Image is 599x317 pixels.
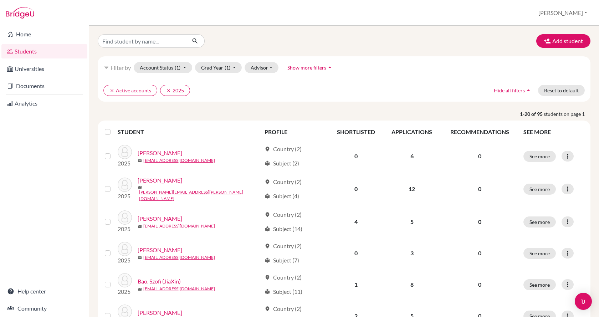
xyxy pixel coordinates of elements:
[109,88,114,93] i: clear
[1,27,87,41] a: Home
[445,185,515,193] p: 0
[265,145,302,153] div: Country (2)
[265,193,270,199] span: local_library
[1,284,87,298] a: Help center
[536,34,590,48] button: Add student
[265,287,302,296] div: Subject (11)
[265,257,270,263] span: local_library
[265,305,302,313] div: Country (2)
[265,242,302,250] div: Country (2)
[383,123,441,140] th: APPLICATIONS
[523,279,556,290] button: See more
[383,140,441,172] td: 6
[1,79,87,93] a: Documents
[118,256,132,265] p: 2025
[329,123,383,140] th: SHORTLISTED
[260,123,329,140] th: PROFILE
[523,184,556,195] button: See more
[265,210,302,219] div: Country (2)
[265,256,299,265] div: Subject (7)
[265,273,302,282] div: Country (2)
[139,189,261,202] a: [PERSON_NAME][EMAIL_ADDRESS][PERSON_NAME][DOMAIN_NAME]
[445,218,515,226] p: 0
[523,248,556,259] button: See more
[166,88,171,93] i: clear
[118,287,132,296] p: 2025
[329,172,383,206] td: 0
[329,140,383,172] td: 0
[265,146,270,152] span: location_on
[265,160,270,166] span: local_library
[118,273,132,287] img: Bao, Szofi (JiaXin)
[281,62,339,73] button: Show more filtersarrow_drop_up
[1,44,87,58] a: Students
[445,152,515,160] p: 0
[265,212,270,218] span: location_on
[143,254,215,261] a: [EMAIL_ADDRESS][DOMAIN_NAME]
[118,159,132,168] p: 2025
[225,65,230,71] span: (1)
[138,256,142,260] span: mail
[98,34,186,48] input: Find student by name...
[383,206,441,237] td: 5
[265,178,302,186] div: Country (2)
[1,301,87,316] a: Community
[445,249,515,257] p: 0
[265,275,270,280] span: location_on
[265,289,270,295] span: local_library
[143,157,215,164] a: [EMAIL_ADDRESS][DOMAIN_NAME]
[265,192,299,200] div: Subject (4)
[494,87,525,93] span: Hide all filters
[195,62,242,73] button: Grad Year(1)
[265,179,270,185] span: location_on
[575,293,592,310] div: Open Intercom Messenger
[1,96,87,111] a: Analytics
[383,269,441,300] td: 8
[523,216,556,227] button: See more
[245,62,278,73] button: Advisor
[103,65,109,70] i: filter_list
[138,185,142,189] span: mail
[488,85,538,96] button: Hide all filtersarrow_drop_up
[329,206,383,237] td: 4
[383,172,441,206] td: 12
[138,246,182,254] a: [PERSON_NAME]
[138,149,182,157] a: [PERSON_NAME]
[118,242,132,256] img: Balázs, Réka
[265,243,270,249] span: location_on
[326,64,333,71] i: arrow_drop_up
[118,123,260,140] th: STUDENT
[138,176,182,185] a: [PERSON_NAME]
[138,224,142,229] span: mail
[520,110,544,118] strong: 1-20 of 95
[265,226,270,232] span: local_library
[1,62,87,76] a: Universities
[118,145,132,159] img: Ágoston, András
[523,151,556,162] button: See more
[535,6,590,20] button: [PERSON_NAME]
[525,87,532,94] i: arrow_drop_up
[287,65,326,71] span: Show more filters
[138,214,182,223] a: [PERSON_NAME]
[538,85,585,96] button: Reset to default
[143,286,215,292] a: [EMAIL_ADDRESS][DOMAIN_NAME]
[544,110,590,118] span: students on page 1
[519,123,588,140] th: SEE MORE
[138,308,182,317] a: [PERSON_NAME]
[175,65,180,71] span: (1)
[445,280,515,289] p: 0
[138,287,142,291] span: mail
[138,277,181,286] a: Bao, Szofi (JiaXin)
[329,269,383,300] td: 1
[329,237,383,269] td: 0
[6,7,34,19] img: Bridge-U
[160,85,190,96] button: clear2025
[265,306,270,312] span: location_on
[103,85,157,96] button: clearActive accounts
[111,64,131,71] span: Filter by
[143,223,215,229] a: [EMAIL_ADDRESS][DOMAIN_NAME]
[118,178,132,192] img: Antosz, Lea
[118,210,132,225] img: Balázs, Bori
[441,123,519,140] th: RECOMMENDATIONS
[118,192,132,200] p: 2025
